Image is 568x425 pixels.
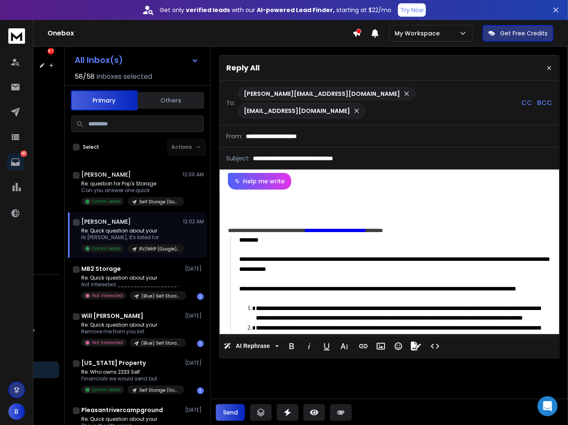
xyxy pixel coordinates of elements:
[538,396,558,416] div: Open Intercom Messenger
[81,369,181,375] p: Re: Who owns 2233 Self
[7,154,24,170] a: 141
[75,72,95,82] span: 58 / 58
[183,218,204,225] p: 12:02 AM
[185,265,204,272] p: [DATE]
[226,62,260,74] p: Reply All
[71,90,138,110] button: Primary
[185,312,204,319] p: [DATE]
[336,338,352,355] button: More Text
[500,29,548,37] p: Get Free Credits
[92,340,123,346] p: Not Interested
[234,342,272,350] span: AI Rephrase
[81,359,146,367] h1: [US_STATE] Property
[92,387,121,393] p: Comm Leads
[398,3,426,17] button: Try Now
[139,246,179,252] p: RV/MHP (Google) - Campaign
[92,198,121,205] p: Comm Leads
[226,99,235,107] p: To:
[81,328,181,335] p: Remove me from you list.
[8,403,25,420] button: B
[81,227,181,234] p: Re: Quick question about your
[81,170,131,179] h1: [PERSON_NAME]
[228,173,291,190] button: Help me write
[197,340,204,347] div: 1
[20,150,27,157] p: 141
[138,91,204,110] button: Others
[301,338,317,355] button: Italic (Ctrl+I)
[160,6,391,14] p: Get only with our starting at $22/mo
[96,72,152,82] h3: Inboxes selected
[83,144,99,150] label: Select
[216,404,245,421] button: Send
[244,107,350,115] p: [EMAIL_ADDRESS][DOMAIN_NAME]
[185,360,204,366] p: [DATE]
[68,52,205,68] button: All Inbox(s)
[81,180,181,187] p: Re: question for Pop's Storage
[139,387,179,393] p: Self Storage (Google) - Campaign
[226,132,243,140] p: From:
[81,217,131,226] h1: [PERSON_NAME]
[81,375,181,382] p: Financials we would send but
[81,234,181,241] p: Hi [PERSON_NAME], It's listed for
[185,407,204,413] p: [DATE]
[390,338,406,355] button: Emoticons
[373,338,389,355] button: Insert Image (Ctrl+P)
[244,90,400,98] p: [PERSON_NAME][EMAIL_ADDRESS][DOMAIN_NAME]
[395,29,443,37] p: My Workspace
[92,245,121,252] p: Comm Leads
[183,171,204,178] p: 12:00 AM
[48,48,54,55] div: 67
[81,187,181,194] p: Can you answer one quick
[81,416,181,422] p: Re: Quick question about your
[81,312,143,320] h1: Will [PERSON_NAME]
[92,292,123,299] p: Not Interested
[139,199,179,205] p: Self Storage (Google) - Campaign
[141,340,181,346] p: (Blue) Self Storage (Google) - Campaign
[400,6,423,14] p: Try Now
[8,28,25,44] img: logo
[197,293,204,300] div: 1
[48,28,353,38] h1: Onebox
[408,338,424,355] button: Signature
[257,6,335,14] strong: AI-powered Lead Finder,
[186,6,230,14] strong: verified leads
[319,338,335,355] button: Underline (Ctrl+U)
[75,56,123,64] h1: All Inbox(s)
[538,98,553,108] p: BCC
[81,275,181,281] p: Re: Quick question about your
[427,338,443,355] button: Code View
[355,338,371,355] button: Insert Link (Ctrl+K)
[81,265,121,273] h1: MB2 Storage
[222,338,280,355] button: AI Rephrase
[81,322,181,328] p: Re: Quick question about your
[81,406,163,414] h1: Pleasantrivercampground
[197,387,204,394] div: 1
[226,154,250,162] p: Subject:
[141,293,181,299] p: (Blue) Self Storage (Google) - Campaign
[81,281,181,288] p: Not interested ________________________________ From: [PERSON_NAME]
[483,25,553,42] button: Get Free Credits
[522,98,533,108] p: CC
